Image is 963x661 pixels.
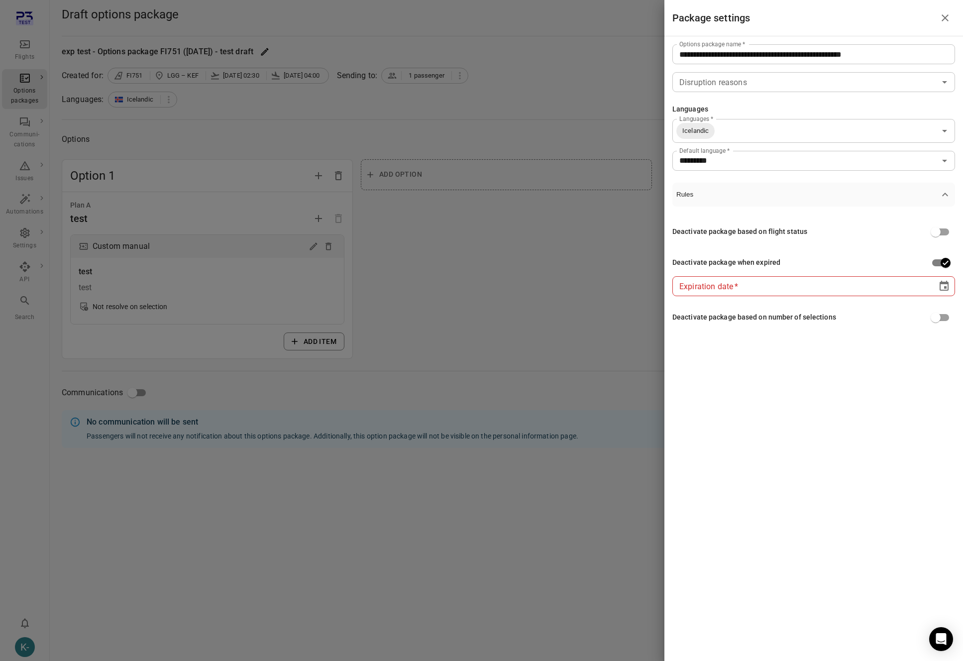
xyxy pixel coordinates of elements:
[672,183,955,207] button: Rules
[672,104,708,115] div: Languages
[679,40,745,48] label: Options package name
[929,627,953,651] div: Open Intercom Messenger
[935,8,955,28] button: Close drawer
[672,312,836,323] div: Deactivate package based on number of selections
[938,124,952,138] button: Open
[938,154,952,168] button: Open
[934,276,954,296] button: Choose date
[676,191,939,198] span: Rules
[679,146,730,155] label: Default language
[672,10,750,26] h1: Package settings
[672,257,780,268] div: Deactivate package when expired
[938,75,952,89] button: Open
[672,207,955,343] div: Rules
[672,226,807,237] div: Deactivate package based on flight status
[676,125,715,136] span: Icelandic
[679,114,713,123] label: Languages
